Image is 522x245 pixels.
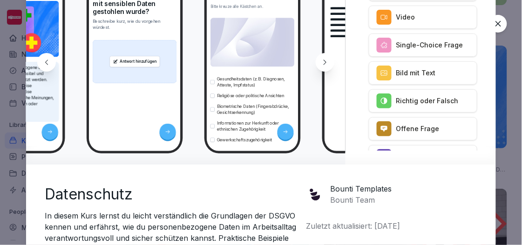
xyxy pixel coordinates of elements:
p: Bounti Team [330,194,392,205]
p: Bounti Templates [330,183,392,194]
div: Antwort hinzufügen [109,56,160,67]
p: Religiöse oder politische Ansichten [217,93,285,99]
img: ImageAndTextPreview.jpg [210,18,295,67]
h2: Datenschutz [45,183,301,205]
p: Single-Choice Frage [396,40,463,50]
p: Richtig oder Falsch [396,96,459,106]
p: Offene Frage [396,124,440,133]
p: Beschreibe kurz, wie du vorgehen würdest. [93,19,177,31]
p: Gewerkschaftszugehörigkeit [217,137,272,143]
div: Bitte kreuze alle Kästchen an. [210,4,295,9]
img: jme54nxg3cx8rhcp4bza1nkh.png [306,185,325,204]
p: Zuletzt aktualisiert: [DATE] [306,220,477,232]
p: Bild mit Text [396,68,436,78]
p: Informationen zur Herkunft oder ethnischen Zugehörigkeit [217,120,295,132]
p: Video [396,12,415,22]
p: Gesundheitsdaten (z.B. Diagnosen, Atteste, Impfstatus) [217,76,295,88]
p: Biometrische Daten (Fingerabdrücke, Gesichtserkennung) [217,103,295,115]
